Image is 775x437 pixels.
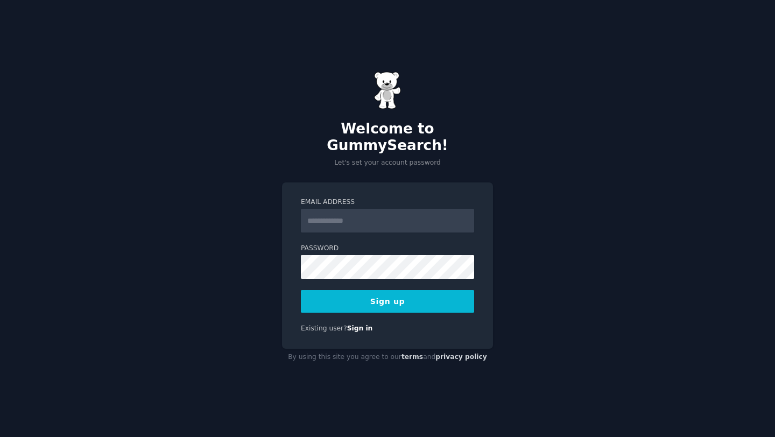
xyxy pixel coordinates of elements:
label: Password [301,244,474,253]
div: By using this site you agree to our and [282,349,493,366]
img: Gummy Bear [374,72,401,109]
a: Sign in [347,325,373,332]
a: privacy policy [435,353,487,361]
p: Let's set your account password [282,158,493,168]
h2: Welcome to GummySearch! [282,121,493,154]
a: terms [401,353,423,361]
span: Existing user? [301,325,347,332]
button: Sign up [301,290,474,313]
label: Email Address [301,198,474,207]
